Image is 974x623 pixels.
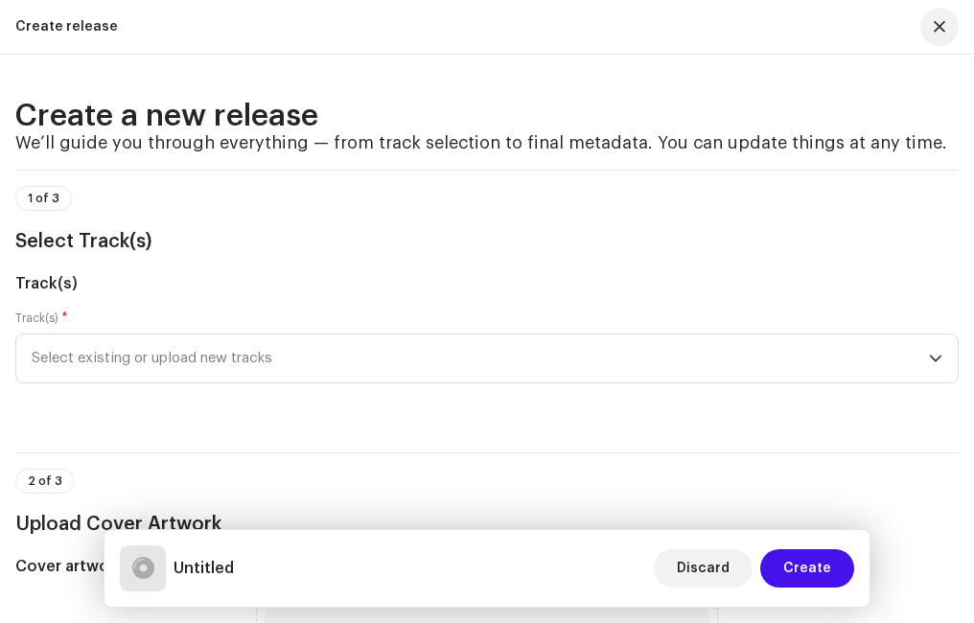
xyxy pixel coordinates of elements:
span: Select existing or upload new tracks [32,335,929,382]
span: 1 of 3 [28,193,59,204]
button: Create [760,549,854,588]
h5: Cover artwork [15,555,959,578]
span: 2 of 3 [28,475,62,487]
h5: Untitled [174,557,234,580]
h3: Upload Cover Artwork [15,509,959,540]
h3: Select Track(s) [15,226,959,257]
span: Discard [677,549,730,588]
button: Discard [654,549,753,588]
label: Track(s) [15,311,68,326]
h2: Create a new release [15,101,959,131]
span: Create [783,549,831,588]
h5: Track(s) [15,272,959,295]
h4: We’ll guide you through everything — from track selection to final metadata. You can update thing... [15,131,959,154]
div: Create release [15,19,118,35]
div: dropdown trigger [929,335,942,382]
